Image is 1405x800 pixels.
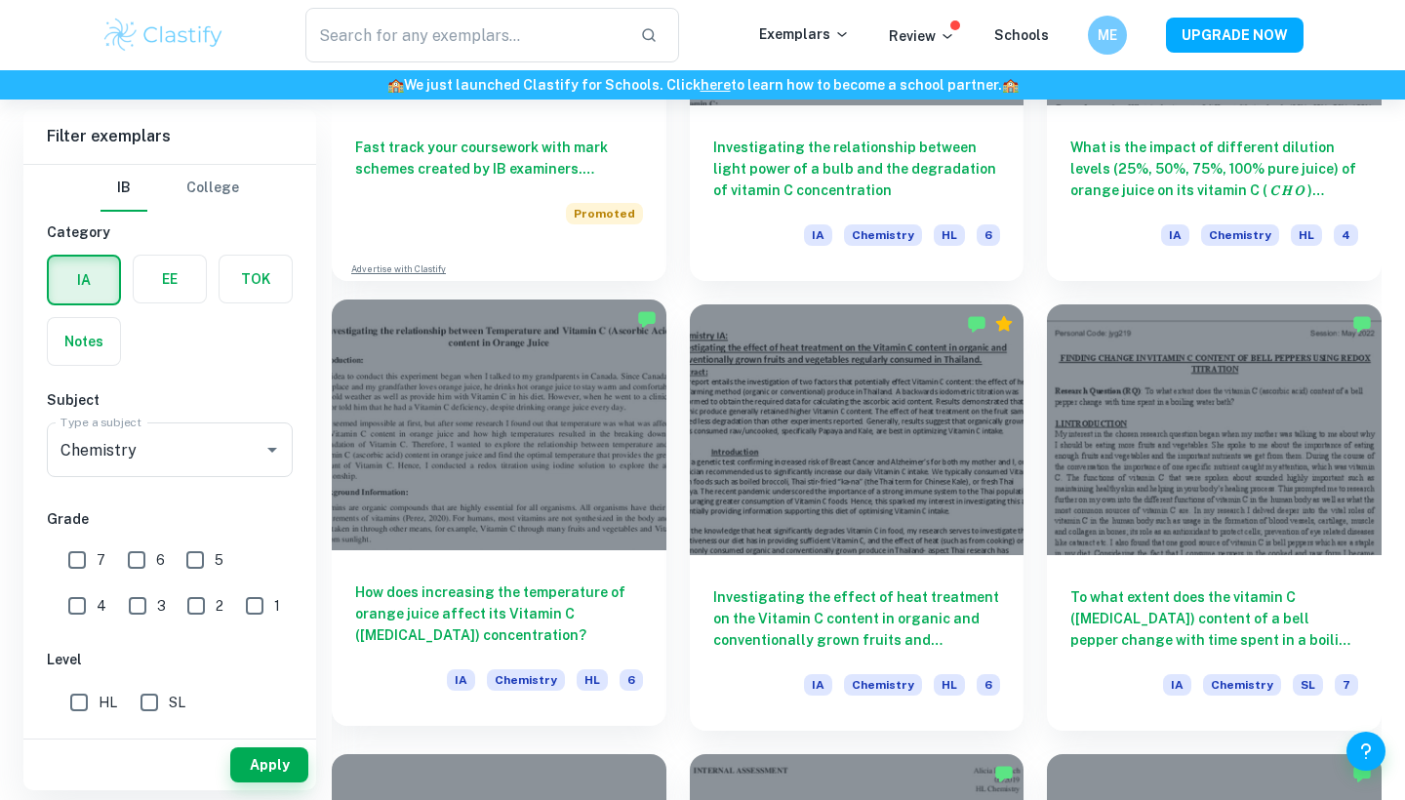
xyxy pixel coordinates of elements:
[332,304,666,731] a: How does increasing the temperature of orange juice affect its Vitamin C ([MEDICAL_DATA]) concent...
[99,692,117,713] span: HL
[1097,24,1119,46] h6: ME
[4,74,1401,96] h6: We just launched Clastify for Schools. Click to learn how to become a school partner.
[759,23,850,45] p: Exemplars
[220,256,292,302] button: TOK
[967,314,986,334] img: Marked
[259,436,286,463] button: Open
[169,692,185,713] span: SL
[690,304,1024,731] a: Investigating the effect of heat treatment on the Vitamin C content in organic and conventionally...
[49,257,119,303] button: IA
[977,224,1000,246] span: 6
[977,674,1000,696] span: 6
[447,669,475,691] span: IA
[1352,314,1372,334] img: Marked
[1047,304,1382,731] a: To what extent does the vitamin C ([MEDICAL_DATA]) content of a bell pepper change with time spen...
[355,581,643,646] h6: How does increasing the temperature of orange juice affect its Vitamin C ([MEDICAL_DATA]) concent...
[1291,224,1322,246] span: HL
[274,595,280,617] span: 1
[566,203,643,224] span: Promoted
[101,16,225,55] img: Clastify logo
[701,77,731,93] a: here
[1166,18,1304,53] button: UPGRADE NOW
[1070,137,1358,201] h6: What is the impact of different dilution levels (25%, 50%, 75%, 100% pure juice) of orange juice ...
[100,165,239,212] div: Filter type choice
[994,314,1014,334] div: Premium
[60,414,141,430] label: Type a subject
[1163,674,1191,696] span: IA
[47,389,293,411] h6: Subject
[215,549,223,571] span: 5
[844,674,922,696] span: Chemistry
[47,649,293,670] h6: Level
[487,669,565,691] span: Chemistry
[1088,16,1127,55] button: ME
[1161,224,1189,246] span: IA
[355,137,643,180] h6: Fast track your coursework with mark schemes created by IB examiners. Upgrade now
[620,669,643,691] span: 6
[1201,224,1279,246] span: Chemistry
[994,764,1014,783] img: Marked
[186,165,239,212] button: College
[934,674,965,696] span: HL
[637,309,657,329] img: Marked
[804,224,832,246] span: IA
[230,747,308,782] button: Apply
[1352,764,1372,783] img: Marked
[157,595,166,617] span: 3
[804,674,832,696] span: IA
[97,595,106,617] span: 4
[1002,77,1019,93] span: 🏫
[23,109,316,164] h6: Filter exemplars
[1203,674,1281,696] span: Chemistry
[351,262,446,276] a: Advertise with Clastify
[1293,674,1323,696] span: SL
[134,256,206,302] button: EE
[100,165,147,212] button: IB
[1335,674,1358,696] span: 7
[305,8,624,62] input: Search for any exemplars...
[156,549,165,571] span: 6
[1070,586,1358,651] h6: To what extent does the vitamin C ([MEDICAL_DATA]) content of a bell pepper change with time spen...
[1334,224,1358,246] span: 4
[47,508,293,530] h6: Grade
[577,669,608,691] span: HL
[713,586,1001,651] h6: Investigating the effect of heat treatment on the Vitamin C content in organic and conventionally...
[97,549,105,571] span: 7
[48,318,120,365] button: Notes
[934,224,965,246] span: HL
[844,224,922,246] span: Chemistry
[713,137,1001,201] h6: Investigating the relationship between light power of a bulb and the degradation of vitamin C con...
[994,27,1049,43] a: Schools
[47,221,293,243] h6: Category
[387,77,404,93] span: 🏫
[1346,732,1385,771] button: Help and Feedback
[889,25,955,47] p: Review
[216,595,223,617] span: 2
